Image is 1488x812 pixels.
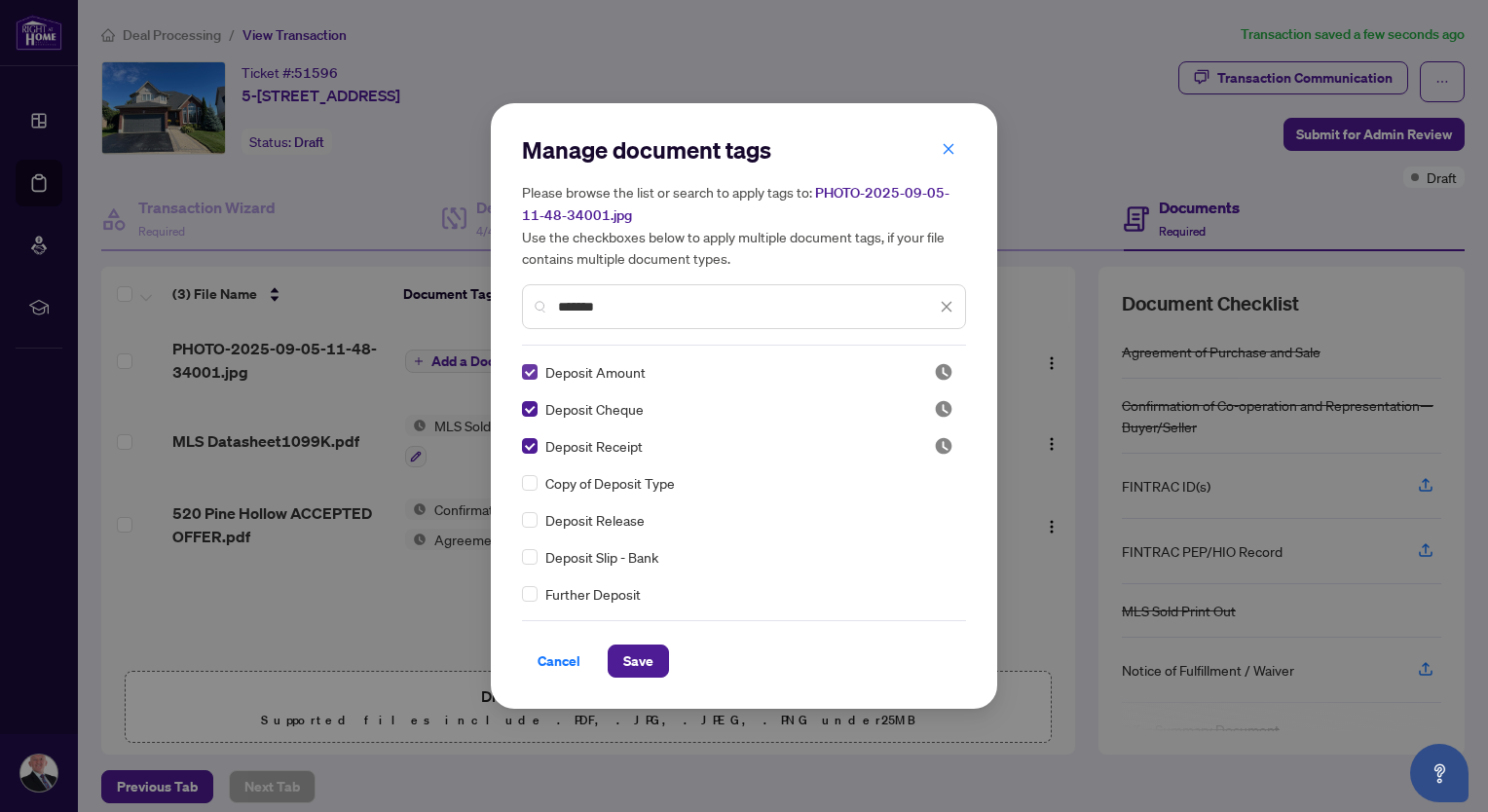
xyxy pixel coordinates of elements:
span: Pending Review [934,436,953,456]
span: Deposit Receipt [545,435,643,457]
span: Deposit Release [545,509,645,531]
button: Save [608,645,669,678]
span: Pending Review [934,362,953,382]
img: status [934,436,953,456]
span: close [942,142,955,156]
span: Deposit Amount [545,361,646,383]
span: Deposit Cheque [545,398,644,420]
span: close [940,300,953,314]
button: Cancel [522,645,596,678]
img: status [934,362,953,382]
h5: Please browse the list or search to apply tags to: Use the checkboxes below to apply multiple doc... [522,181,966,269]
span: Copy of Deposit Type [545,472,675,494]
h2: Manage document tags [522,134,966,166]
span: Further Deposit [545,583,641,605]
button: Open asap [1410,744,1469,802]
span: Save [623,646,653,677]
span: Pending Review [934,399,953,419]
span: Deposit Slip - Bank [545,546,658,568]
span: Cancel [538,646,580,677]
img: status [934,399,953,419]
